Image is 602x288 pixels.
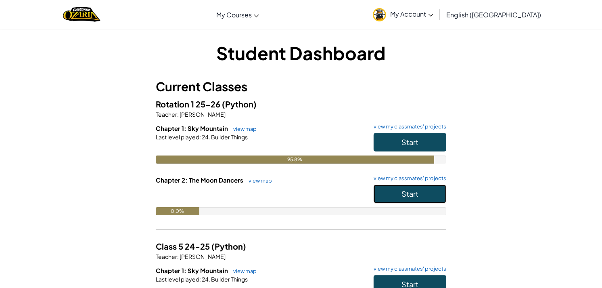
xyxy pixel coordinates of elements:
[390,10,433,18] span: My Account
[156,253,177,260] span: Teacher
[156,40,446,65] h1: Student Dashboard
[177,253,179,260] span: :
[374,133,446,151] button: Start
[156,78,446,96] h3: Current Classes
[156,241,211,251] span: Class 5 24-25
[156,124,229,132] span: Chapter 1: Sky Mountain
[179,253,226,260] span: [PERSON_NAME]
[156,133,199,141] span: Last level played
[370,266,446,271] a: view my classmates' projects
[210,275,248,283] span: Builder Things
[63,6,100,23] img: Home
[229,126,257,132] a: view map
[401,189,418,198] span: Start
[446,11,541,19] span: English ([GEOGRAPHIC_DATA])
[442,4,545,25] a: English ([GEOGRAPHIC_DATA])
[370,124,446,129] a: view my classmates' projects
[63,6,100,23] a: Ozaria by CodeCombat logo
[156,99,222,109] span: Rotation 1 25-26
[201,133,210,141] span: 24.
[156,176,245,184] span: Chapter 2: The Moon Dancers
[201,275,210,283] span: 24.
[229,268,257,274] a: view map
[156,207,199,215] div: 0.0%
[177,111,179,118] span: :
[211,241,246,251] span: (Python)
[369,2,437,27] a: My Account
[156,156,434,164] div: 95.8%
[199,133,201,141] span: :
[222,99,257,109] span: (Python)
[156,275,199,283] span: Last level played
[401,137,418,147] span: Start
[370,176,446,181] a: view my classmates' projects
[156,111,177,118] span: Teacher
[374,185,446,203] button: Start
[179,111,226,118] span: [PERSON_NAME]
[373,8,386,21] img: avatar
[245,177,272,184] a: view map
[216,11,252,19] span: My Courses
[210,133,248,141] span: Builder Things
[199,275,201,283] span: :
[212,4,263,25] a: My Courses
[156,267,229,274] span: Chapter 1: Sky Mountain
